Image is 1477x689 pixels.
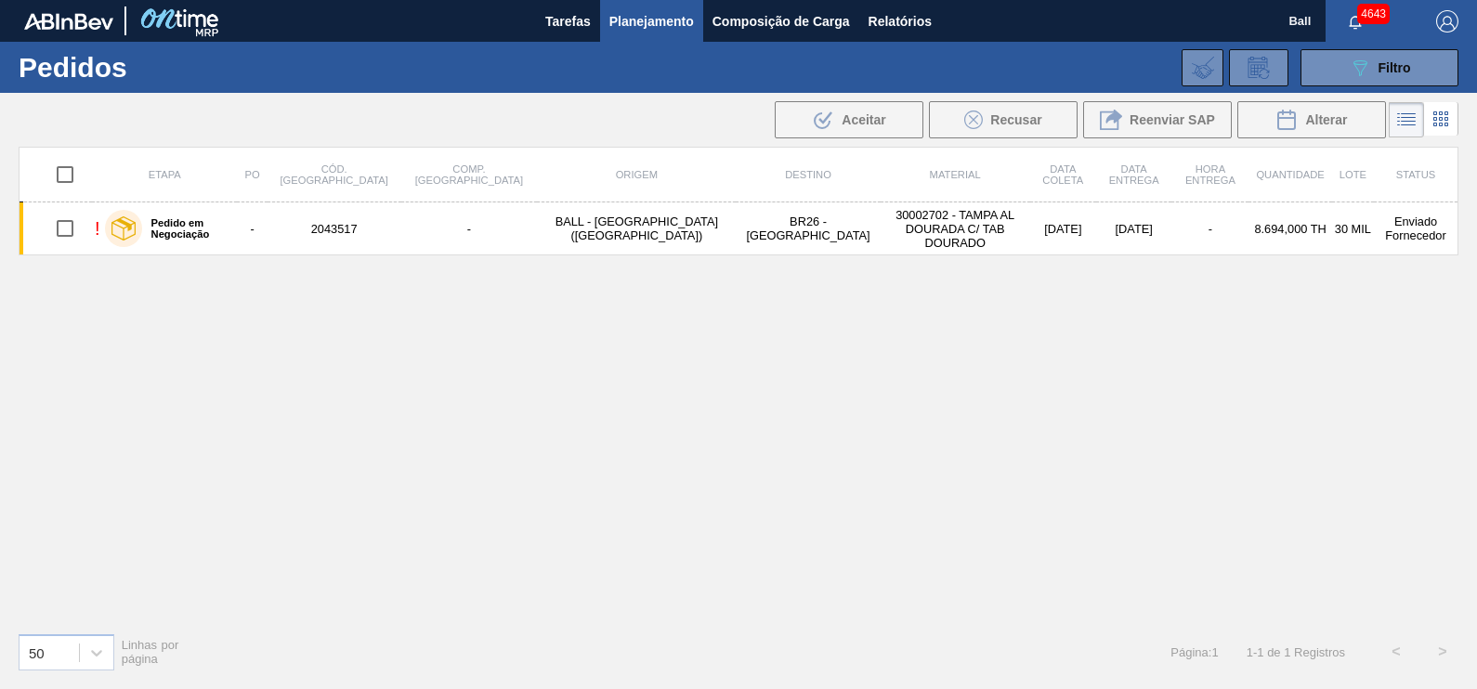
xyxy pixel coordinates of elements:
span: Relatórios [869,10,932,32]
a: !Pedido em Negociação-2043517-BALL - [GEOGRAPHIC_DATA] ([GEOGRAPHIC_DATA])BR26 - [GEOGRAPHIC_DATA... [20,202,1458,255]
span: Hora Entrega [1185,163,1235,186]
span: 1 - 1 de 1 Registros [1247,645,1345,659]
span: Destino [785,169,831,180]
span: Data Entrega [1109,163,1159,186]
span: Quantidade [1256,169,1324,180]
span: Origem [616,169,658,180]
div: Visão em Cards [1424,102,1458,137]
span: Alterar [1305,112,1347,127]
span: Linhas por página [122,638,179,666]
button: Filtro [1301,49,1458,86]
span: Filtro [1379,60,1411,75]
div: Visão em Lista [1389,102,1424,137]
label: Pedido em Negociação [142,217,230,240]
span: Status [1396,169,1435,180]
div: ! [95,218,100,240]
td: BR26 - [GEOGRAPHIC_DATA] [736,202,880,255]
span: Planejamento [609,10,694,32]
span: Recusar [990,112,1041,127]
button: < [1373,629,1419,675]
td: 30002702 - TAMPA AL DOURADA C/ TAB DOURADO [881,202,1030,255]
div: Recusar [929,101,1078,138]
div: 50 [29,644,45,660]
td: 2043517 [268,202,401,255]
h1: Pedidos [19,57,287,78]
div: Importar Negociações dos Pedidos [1182,49,1223,86]
span: Aceitar [842,112,885,127]
td: - [401,202,538,255]
span: 4643 [1357,4,1390,24]
button: > [1419,629,1466,675]
span: Material [930,169,981,180]
span: Composição de Carga [712,10,850,32]
span: Etapa [149,169,181,180]
span: Página : 1 [1170,645,1218,659]
button: Alterar [1237,101,1386,138]
span: Tarefas [545,10,591,32]
img: Logout [1436,10,1458,32]
td: 30 MIL [1332,202,1374,255]
span: PO [244,169,259,180]
td: [DATE] [1096,202,1171,255]
span: Cód. [GEOGRAPHIC_DATA] [280,163,387,186]
span: Reenviar SAP [1130,112,1215,127]
span: Lote [1340,169,1366,180]
td: - [1171,202,1248,255]
td: BALL - [GEOGRAPHIC_DATA] ([GEOGRAPHIC_DATA]) [537,202,736,255]
td: [DATE] [1030,202,1096,255]
span: Data coleta [1042,163,1083,186]
div: Reenviar SAP [1083,101,1232,138]
div: Alterar Pedido [1237,101,1386,138]
td: 8.694,000 TH [1248,202,1331,255]
div: Aceitar [775,101,923,138]
img: TNhmsLtSVTkK8tSr43FrP2fwEKptu5GPRR3wAAAABJRU5ErkJggg== [24,13,113,30]
td: Enviado Fornecedor [1374,202,1457,255]
span: Comp. [GEOGRAPHIC_DATA] [415,163,523,186]
td: - [237,202,267,255]
button: Notificações [1326,8,1385,34]
div: Solicitação de Revisão de Pedidos [1229,49,1288,86]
